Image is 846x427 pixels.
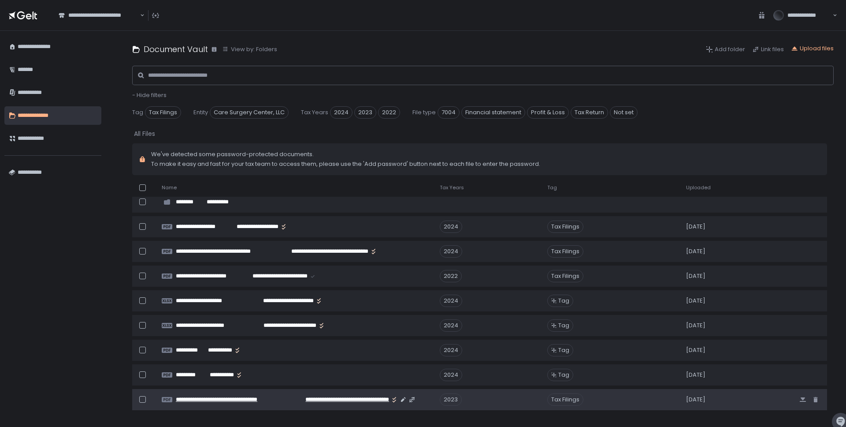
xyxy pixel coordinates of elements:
[547,270,583,282] span: Tax Filings
[686,396,705,404] span: [DATE]
[440,393,462,406] div: 2023
[145,106,181,119] span: Tax Filings
[222,45,277,53] button: View by: Folders
[547,393,583,406] span: Tax Filings
[686,346,705,354] span: [DATE]
[558,346,569,354] span: Tag
[547,221,583,233] span: Tax Filings
[440,184,464,191] span: Tax Years
[558,297,569,305] span: Tag
[752,45,784,53] button: Link files
[558,371,569,379] span: Tag
[301,109,328,116] span: Tax Years
[440,221,462,233] div: 2024
[440,295,462,307] div: 2024
[686,247,705,255] span: [DATE]
[378,106,400,119] span: 2022
[440,270,462,282] div: 2022
[547,245,583,258] span: Tax Filings
[706,45,745,53] button: Add folder
[686,297,705,305] span: [DATE]
[162,184,177,191] span: Name
[440,344,462,356] div: 2024
[527,106,569,119] span: Profit & Loss
[440,369,462,381] div: 2024
[686,371,705,379] span: [DATE]
[438,106,460,119] span: 7004
[461,106,525,119] span: Financial statement
[686,272,705,280] span: [DATE]
[547,184,557,191] span: Tag
[440,319,462,332] div: 2024
[686,322,705,330] span: [DATE]
[571,106,608,119] span: Tax Return
[134,129,155,138] div: All Files
[53,6,145,25] div: Search for option
[610,106,638,119] span: Not set
[440,245,462,258] div: 2024
[686,223,705,231] span: [DATE]
[151,150,540,158] span: We've detected some password-protected documents.
[132,91,167,99] button: - Hide filters
[686,184,711,191] span: Uploaded
[210,106,289,119] span: Care Surgery Center, LLC
[330,106,352,119] span: 2024
[558,322,569,330] span: Tag
[412,109,436,116] span: File type
[791,45,834,52] button: Upload files
[144,43,208,55] h1: Document Vault
[134,129,157,138] button: All Files
[132,109,143,116] span: Tag
[354,106,376,119] span: 2023
[193,109,208,116] span: Entity
[151,160,540,168] span: To make it easy and fast for your tax team to access them, please use the 'Add password' button n...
